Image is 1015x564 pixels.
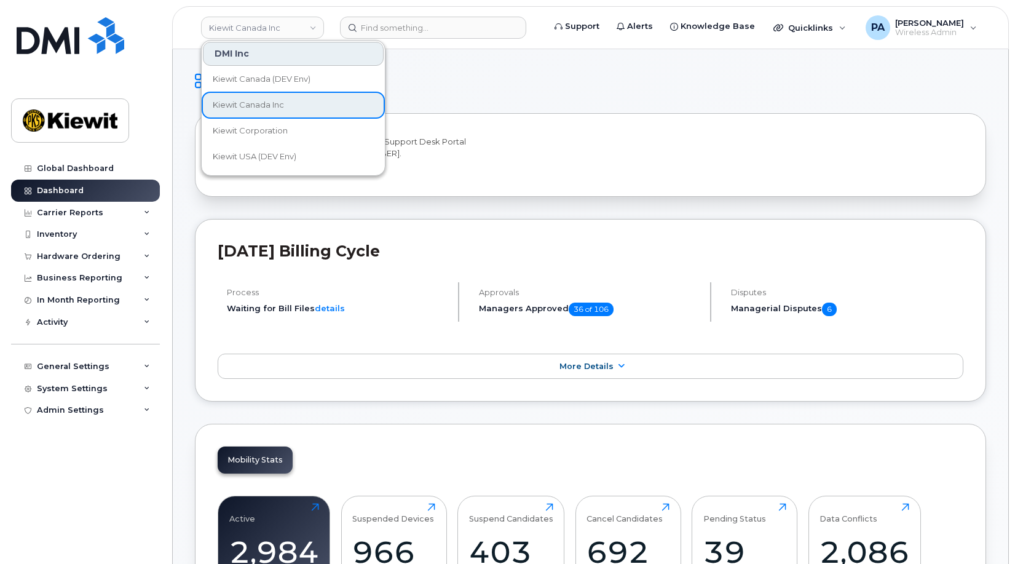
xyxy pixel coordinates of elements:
[218,242,963,260] h2: [DATE] Billing Cycle
[213,73,310,85] span: Kiewit Canada (DEV Env)
[479,303,700,316] h5: Managers Approved
[569,303,614,316] span: 36 of 106
[703,503,766,523] div: Pending Status
[203,67,384,92] a: Kiewit Canada (DEV Env)
[213,125,288,137] span: Kiewit Corporation
[218,136,963,174] div: Welcome to the [PERSON_NAME] Mobile Support Desk Portal If you need assistance, call [PHONE_NUMBER].
[962,510,1006,555] iframe: Messenger Launcher
[731,288,963,297] h4: Disputes
[820,503,877,523] div: Data Conflicts
[352,503,434,523] div: Suspended Devices
[731,303,963,316] h5: Managerial Disputes
[822,303,837,316] span: 6
[559,362,614,371] span: More Details
[227,288,448,297] h4: Process
[479,288,700,297] h4: Approvals
[203,145,384,169] a: Kiewit USA (DEV Env)
[229,503,255,523] div: Active
[586,503,663,523] div: Cancel Candidates
[315,303,345,313] a: details
[203,42,384,66] div: DMI Inc
[227,303,448,314] li: Waiting for Bill Files
[203,119,384,143] a: Kiewit Corporation
[213,151,296,163] span: Kiewit USA (DEV Env)
[203,93,384,117] a: Kiewit Canada Inc
[469,503,553,523] div: Suspend Candidates
[213,99,284,111] span: Kiewit Canada Inc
